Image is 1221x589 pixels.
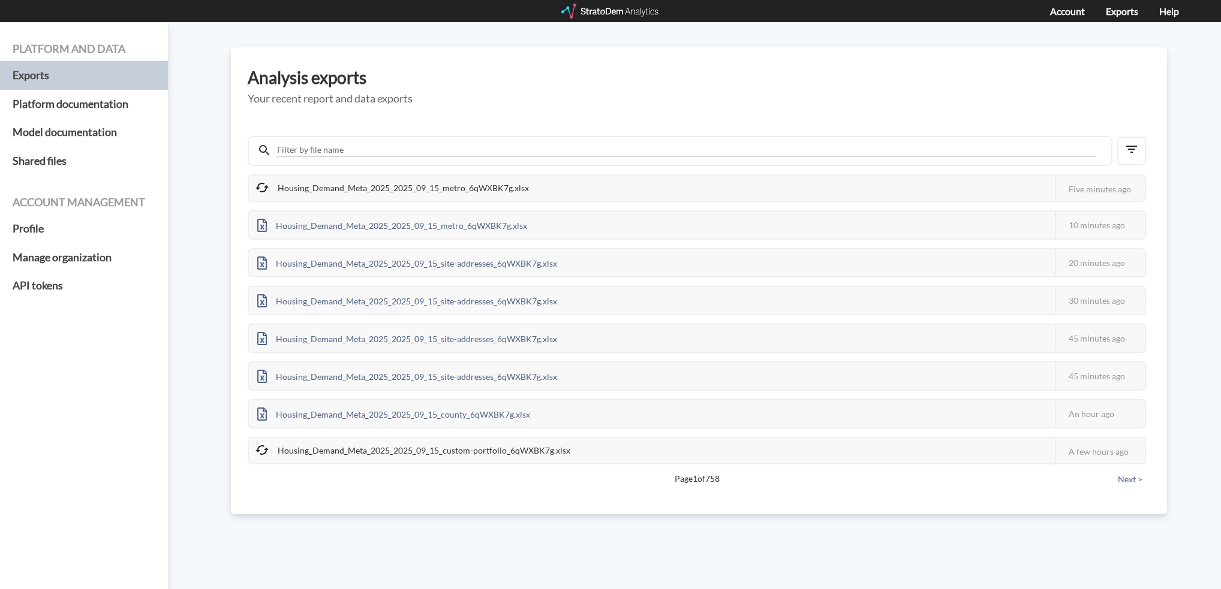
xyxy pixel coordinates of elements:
[249,400,539,427] div: Housing_Demand_Meta_2025_2025_09_15_county_6qWXBK7g.xlsx
[13,61,155,90] a: Exports
[1055,438,1145,465] div: A few hours ago
[13,118,155,147] a: Model documentation
[249,249,566,276] div: Housing_Demand_Meta_2025_2025_09_15_site-addresses_6qWXBK7g.xlsx
[1159,5,1179,17] a: Help
[249,370,566,380] a: Housing_Demand_Meta_2025_2025_09_15_site-addresses_6qWXBK7g.xlsx
[13,43,155,55] h4: Platform and data
[249,256,566,267] a: Housing_Demand_Meta_2025_2025_09_15_site-addresses_6qWXBK7g.xlsx
[276,143,1096,157] input: Filter by file name
[249,363,566,389] div: Housing_Demand_Meta_2025_2025_09_15_site-addresses_6qWXBK7g.xlsx
[13,243,155,272] a: Manage organization
[1106,5,1138,17] a: Exports
[1055,212,1145,238] div: 10 minutes ago
[249,212,536,238] div: Housing_Demand_Meta_2025_2025_09_15_metro_6qWXBK7g.xlsx
[1055,325,1145,352] div: 45 minutes ago
[249,176,537,201] div: Housing_Demand_Meta_2025_2025_09_15_metro_6qWXBK7g.xlsx
[13,197,155,209] h4: Account management
[249,294,566,304] a: Housing_Demand_Meta_2025_2025_09_15_site-addresses_6qWXBK7g.xlsx
[249,325,566,352] div: Housing_Demand_Meta_2025_2025_09_15_site-addresses_6qWXBK7g.xlsx
[1055,400,1145,427] div: An hour ago
[1114,473,1146,486] button: Next >
[13,90,155,119] a: Platform documentation
[249,332,566,342] a: Housing_Demand_Meta_2025_2025_09_15_site-addresses_6qWXBK7g.xlsx
[249,219,536,229] a: Housing_Demand_Meta_2025_2025_09_15_metro_6qWXBK7g.xlsx
[249,438,579,463] div: Housing_Demand_Meta_2025_2025_09_15_custom-portfolio_6qWXBK7g.xlsx
[13,147,155,176] a: Shared files
[290,473,1104,485] span: Page 1 of 758
[1055,249,1145,276] div: 20 minutes ago
[249,287,566,314] div: Housing_Demand_Meta_2025_2025_09_15_site-addresses_6qWXBK7g.xlsx
[1055,176,1145,203] div: Five minutes ago
[248,68,1150,87] h3: Analysis exports
[249,407,539,418] a: Housing_Demand_Meta_2025_2025_09_15_county_6qWXBK7g.xlsx
[1055,287,1145,314] div: 30 minutes ago
[248,93,1150,105] h5: Your recent report and data exports
[1055,363,1145,389] div: 45 minutes ago
[1050,5,1085,17] a: Account
[13,215,155,243] a: Profile
[13,271,155,300] a: API tokens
